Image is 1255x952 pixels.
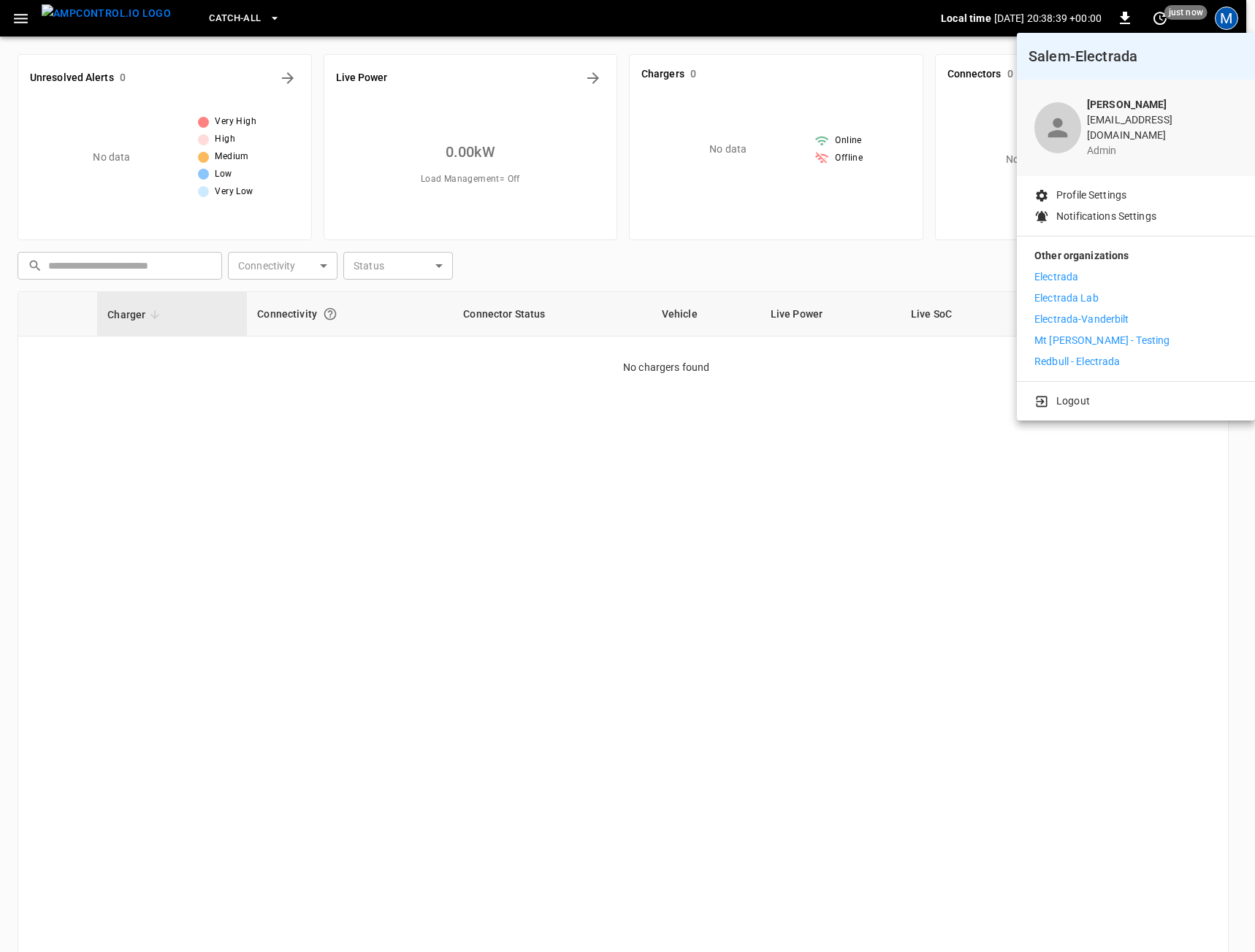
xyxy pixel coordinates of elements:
[1087,99,1167,110] b: [PERSON_NAME]
[1029,45,1243,68] h6: Salem-Electrada
[1034,312,1129,327] p: Electrada-Vanderbilt
[1034,333,1170,348] p: Mt [PERSON_NAME] - Testing
[1034,102,1081,153] div: profile-icon
[1034,248,1237,269] p: Other organizations
[1056,209,1156,224] p: Notifications Settings
[1056,188,1126,203] p: Profile Settings
[1087,143,1237,158] p: admin
[1087,112,1237,143] p: [EMAIL_ADDRESS][DOMAIN_NAME]
[1034,269,1078,285] p: Electrada
[1056,394,1090,409] p: Logout
[1034,354,1121,369] p: Redbull - Electrada
[1034,291,1099,306] p: Electrada Lab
